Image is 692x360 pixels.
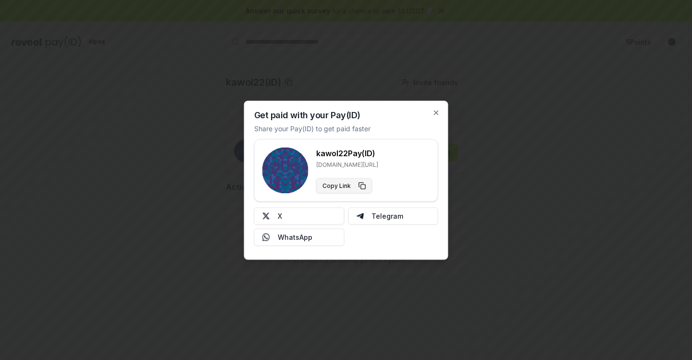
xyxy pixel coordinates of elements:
[254,111,360,119] h2: Get paid with your Pay(ID)
[262,233,270,241] img: Whatsapp
[356,212,364,220] img: Telegram
[348,207,438,224] button: Telegram
[316,147,378,159] h3: kawol22 Pay(ID)
[262,212,270,220] img: X
[316,178,372,193] button: Copy Link
[254,228,345,246] button: WhatsApp
[254,123,371,133] p: Share your Pay(ID) to get paid faster
[316,161,378,168] p: [DOMAIN_NAME][URL]
[254,207,345,224] button: X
